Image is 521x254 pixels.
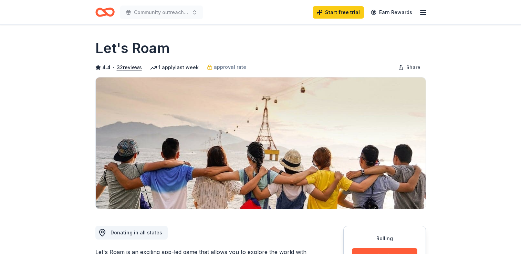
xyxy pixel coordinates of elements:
button: Community outreach program mural project for first responders active duty military and veterans [120,6,203,19]
a: Start free trial [313,6,364,19]
span: approval rate [214,63,246,71]
span: Donating in all states [111,230,162,235]
button: 32reviews [117,63,142,72]
button: Share [393,61,426,74]
a: Earn Rewards [367,6,416,19]
img: Image for Let's Roam [96,77,426,209]
a: Home [95,4,115,20]
h1: Let's Roam [95,39,170,58]
span: 4.4 [102,63,111,72]
span: Community outreach program mural project for first responders active duty military and veterans [134,8,189,17]
span: • [112,65,115,70]
div: 1 apply last week [150,63,199,72]
span: Share [406,63,420,72]
div: Rolling [352,234,417,243]
a: approval rate [207,63,246,71]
